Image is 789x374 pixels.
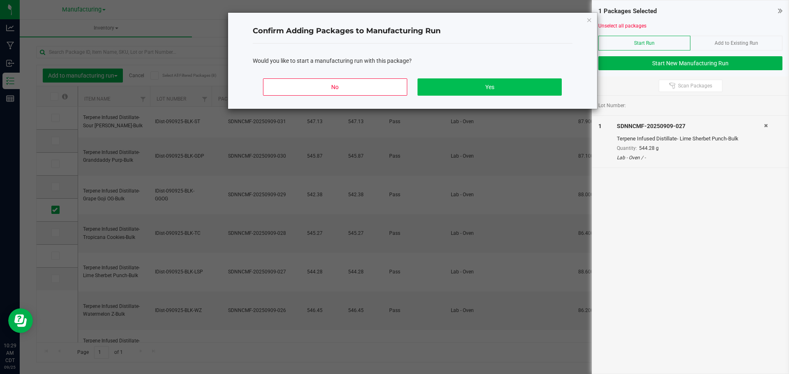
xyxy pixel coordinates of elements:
[8,308,33,333] iframe: Resource center
[418,78,561,96] button: Yes
[253,26,572,37] h4: Confirm Adding Packages to Manufacturing Run
[263,78,407,96] button: No
[586,15,592,25] button: Close
[253,57,572,65] div: Would you like to start a manufacturing run with this package?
